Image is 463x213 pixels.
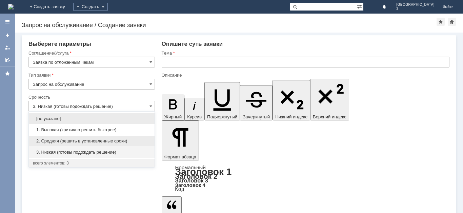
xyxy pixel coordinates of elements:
span: Зачеркнутый [243,114,270,119]
button: Курсив [184,98,204,120]
span: 3 [396,7,435,11]
span: 2. Средняя (решить в установленные сроки) [33,138,150,144]
div: Срочность [28,95,154,99]
span: [GEOGRAPHIC_DATA] [396,3,435,7]
a: Перейти на домашнюю страницу [8,4,14,9]
button: Подчеркнутый [204,82,240,120]
span: Подчеркнутый [207,114,237,119]
span: Жирный [164,114,182,119]
div: Формат абзаца [162,165,449,192]
span: 1. Высокая (критично решить быстрее) [33,127,150,133]
span: Опишите суть заявки [162,41,223,47]
div: Тип заявки [28,73,154,77]
a: Код [175,186,184,192]
span: Формат абзаца [164,154,196,159]
a: Заголовок 4 [175,182,205,188]
img: logo [8,4,14,9]
button: Нижний индекс [273,80,310,120]
div: Добавить в избранное [437,18,445,26]
div: Запрос на обслуживание / Создание заявки [22,22,437,28]
button: Верхний индекс [310,79,349,120]
a: Мои согласования [2,54,13,65]
span: [не указано] [33,116,150,121]
a: Нормальный [175,164,206,170]
div: Описание [162,73,448,77]
div: Соглашение/Услуга [28,51,154,55]
a: Создать заявку [2,30,13,41]
button: Жирный [162,95,185,120]
div: Сделать домашней страницей [448,18,456,26]
span: Курсив [187,114,202,119]
a: Заголовок 1 [175,167,232,177]
span: 3. Низкая (готовы подождать решение) [33,150,150,155]
a: Мои заявки [2,42,13,53]
a: Заголовок 3 [175,177,208,183]
div: Тема [162,51,448,55]
span: Верхний индекс [313,114,346,119]
span: Расширенный поиск [357,3,363,9]
div: всего элементов: 3 [33,160,150,166]
span: Нижний индекс [275,114,307,119]
span: Выберите параметры [28,41,91,47]
button: Зачеркнутый [240,85,273,120]
div: Создать [73,3,108,11]
button: Формат абзаца [162,120,199,160]
a: Заголовок 2 [175,172,218,180]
